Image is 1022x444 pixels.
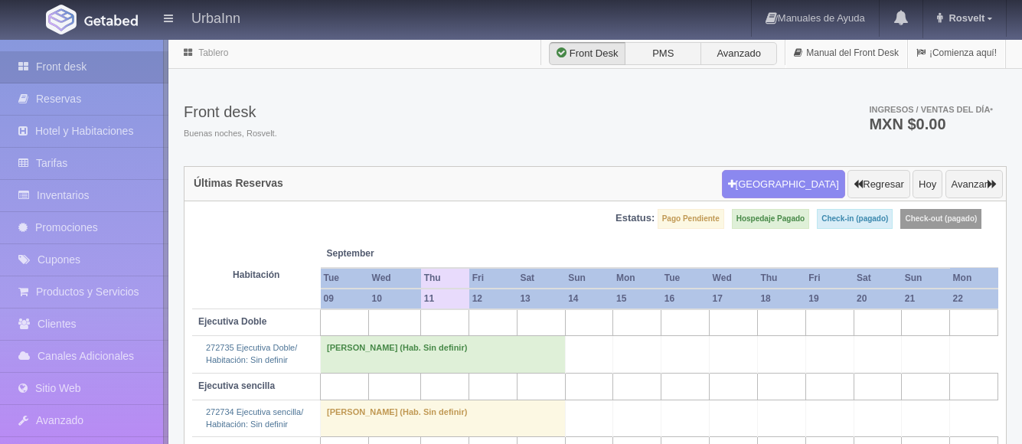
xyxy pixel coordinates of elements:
th: Mon [950,268,998,289]
th: Wed [369,268,421,289]
th: Sun [902,268,950,289]
th: Tue [661,268,710,289]
b: Ejecutiva Doble [198,316,266,327]
th: Tue [321,268,369,289]
a: 272734 Ejecutiva sencilla/Habitación: Sin definir [206,407,303,429]
b: Ejecutiva sencilla [198,380,275,391]
th: 12 [469,289,518,309]
th: 16 [661,289,710,309]
label: Front Desk [549,42,625,65]
h3: Front desk [184,103,277,120]
label: Estatus: [615,211,655,226]
th: 11 [421,289,469,309]
td: [PERSON_NAME] (Hab. Sin definir) [321,400,566,436]
th: 10 [369,289,421,309]
th: 20 [854,289,902,309]
th: 22 [950,289,998,309]
button: Regresar [847,170,909,199]
th: 15 [613,289,661,309]
a: 272735 Ejecutiva Doble/Habitación: Sin definir [206,343,297,364]
button: [GEOGRAPHIC_DATA] [722,170,845,199]
label: Hospedaje Pagado [732,209,809,229]
th: Sun [565,268,613,289]
strong: Habitación [233,269,279,280]
th: Sat [854,268,902,289]
label: Check-out (pagado) [900,209,981,229]
th: 17 [710,289,758,309]
a: Tablero [198,47,228,58]
th: 18 [757,289,805,309]
td: [PERSON_NAME] (Hab. Sin definir) [321,336,566,373]
label: Check-in (pagado) [817,209,893,229]
label: Pago Pendiente [658,209,724,229]
span: Buenas noches, Rosvelt. [184,128,277,140]
th: Mon [613,268,661,289]
span: Rosvelt [945,12,984,24]
th: Thu [421,268,469,289]
a: Manual del Front Desk [785,38,907,68]
img: Getabed [84,15,138,26]
h4: UrbaInn [191,8,240,27]
a: ¡Comienza aquí! [908,38,1005,68]
th: Wed [710,268,758,289]
span: Ingresos / Ventas del día [869,105,993,114]
th: Fri [469,268,518,289]
th: 13 [517,289,565,309]
th: Sat [517,268,565,289]
th: Fri [805,268,854,289]
th: Thu [757,268,805,289]
span: September [327,247,415,260]
button: Avanzar [945,170,1003,199]
th: 14 [565,289,613,309]
label: PMS [625,42,701,65]
th: 19 [805,289,854,309]
label: Avanzado [700,42,777,65]
h4: Últimas Reservas [194,178,283,189]
img: Getabed [46,5,77,34]
th: 09 [321,289,369,309]
h3: MXN $0.00 [869,116,993,132]
button: Hoy [913,170,942,199]
th: 21 [902,289,950,309]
